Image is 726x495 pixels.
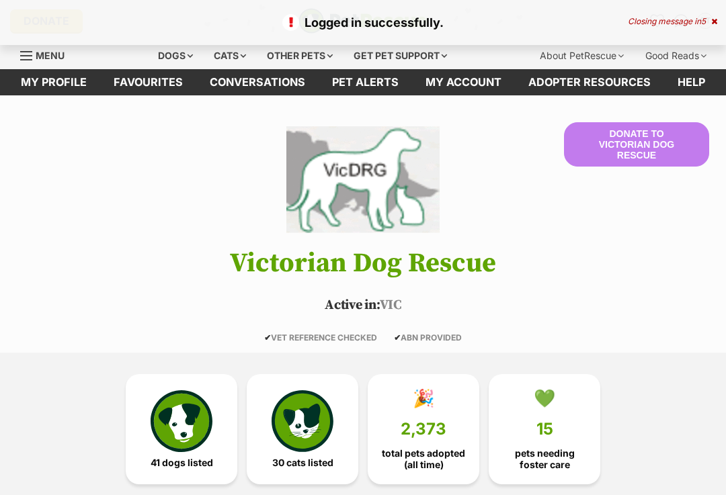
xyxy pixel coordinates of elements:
img: petrescue-icon-eee76f85a60ef55c4a1927667547b313a7c0e82042636edf73dce9c88f694885.svg [151,390,212,452]
img: Victorian Dog Rescue [286,122,440,236]
a: 🎉 2,373 total pets adopted (all time) [368,374,479,484]
div: Get pet support [344,42,456,69]
a: My account [412,69,515,95]
a: 41 dogs listed [126,374,237,484]
span: total pets adopted (all time) [379,448,468,469]
span: 15 [536,420,553,439]
a: 30 cats listed [247,374,358,484]
a: conversations [196,69,319,95]
span: 41 dogs listed [151,457,213,468]
span: Menu [36,50,65,61]
a: Menu [20,42,74,66]
span: pets needing foster care [500,448,589,469]
a: My profile [7,69,100,95]
button: Donate to Victorian Dog Rescue [564,122,709,167]
span: 2,373 [401,420,446,439]
a: Pet alerts [319,69,412,95]
div: 🎉 [413,388,434,408]
span: ABN PROVIDED [394,332,462,343]
div: Cats [204,42,255,69]
div: About PetRescue [530,42,633,69]
icon: ✔ [394,332,401,343]
a: 💚 15 pets needing foster care [489,374,600,484]
a: Help [664,69,719,95]
div: Dogs [149,42,202,69]
div: Other pets [257,42,342,69]
icon: ✔ [264,332,271,343]
div: Good Reads [636,42,716,69]
a: Adopter resources [515,69,664,95]
a: Favourites [100,69,196,95]
span: Active in: [325,297,379,314]
span: 30 cats listed [272,457,333,468]
div: 💚 [534,388,555,408]
img: cat-icon-068c71abf8fe30c970a85cd354bc8e23425d12f6e8612795f06af48be43a487a.svg [272,390,333,452]
span: VET REFERENCE CHECKED [264,332,377,343]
